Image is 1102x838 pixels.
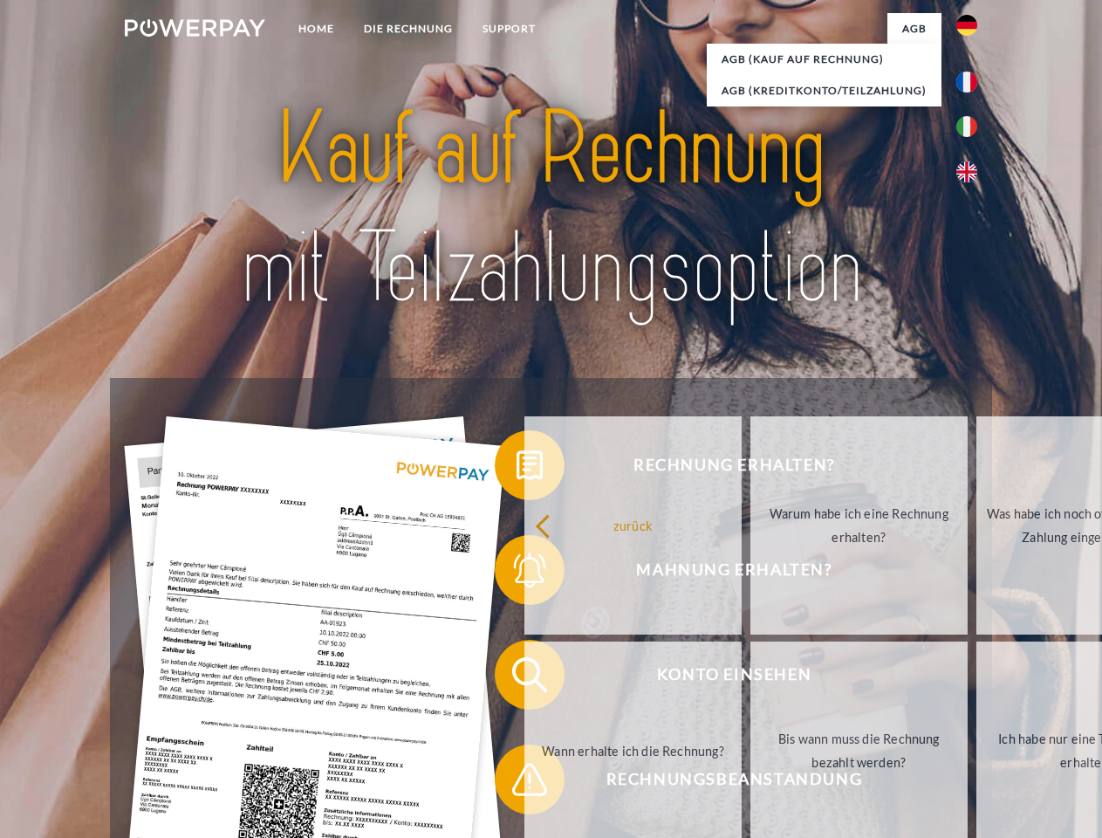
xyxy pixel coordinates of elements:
a: AGB (Kauf auf Rechnung) [707,44,941,75]
button: Rechnung erhalten? [495,430,948,500]
a: agb [887,13,941,45]
a: AGB (Kreditkonto/Teilzahlung) [707,75,941,106]
a: Home [284,13,349,45]
a: DIE RECHNUNG [349,13,468,45]
div: Bis wann muss die Rechnung bezahlt werden? [761,727,957,774]
img: title-powerpay_de.svg [167,84,935,334]
button: Mahnung erhalten? [495,535,948,605]
a: SUPPORT [468,13,551,45]
div: Wann erhalte ich die Rechnung? [535,738,731,762]
img: logo-powerpay-white.svg [125,19,265,37]
div: zurück [535,513,731,537]
button: Konto einsehen [495,640,948,710]
button: Rechnungsbeanstandung [495,745,948,814]
img: fr [956,72,977,93]
img: en [956,161,977,182]
div: Warum habe ich eine Rechnung erhalten? [761,502,957,549]
img: it [956,116,977,137]
img: de [956,15,977,36]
